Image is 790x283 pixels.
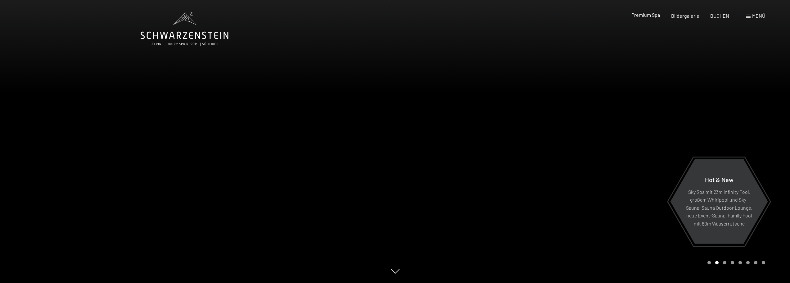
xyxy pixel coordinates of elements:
[762,261,765,264] div: Carousel Page 8
[731,261,734,264] div: Carousel Page 4
[707,261,711,264] div: Carousel Page 1
[738,261,742,264] div: Carousel Page 5
[671,13,699,19] a: Bildergalerie
[746,261,750,264] div: Carousel Page 6
[710,13,729,19] a: BUCHEN
[723,261,726,264] div: Carousel Page 3
[631,12,660,18] a: Premium Spa
[705,261,765,264] div: Carousel Pagination
[715,261,719,264] div: Carousel Page 2 (Current Slide)
[705,176,734,183] span: Hot & New
[752,13,765,19] span: Menü
[754,261,757,264] div: Carousel Page 7
[685,188,753,227] p: Sky Spa mit 23m Infinity Pool, großem Whirlpool und Sky-Sauna, Sauna Outdoor Lounge, neue Event-S...
[670,159,768,244] a: Hot & New Sky Spa mit 23m Infinity Pool, großem Whirlpool und Sky-Sauna, Sauna Outdoor Lounge, ne...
